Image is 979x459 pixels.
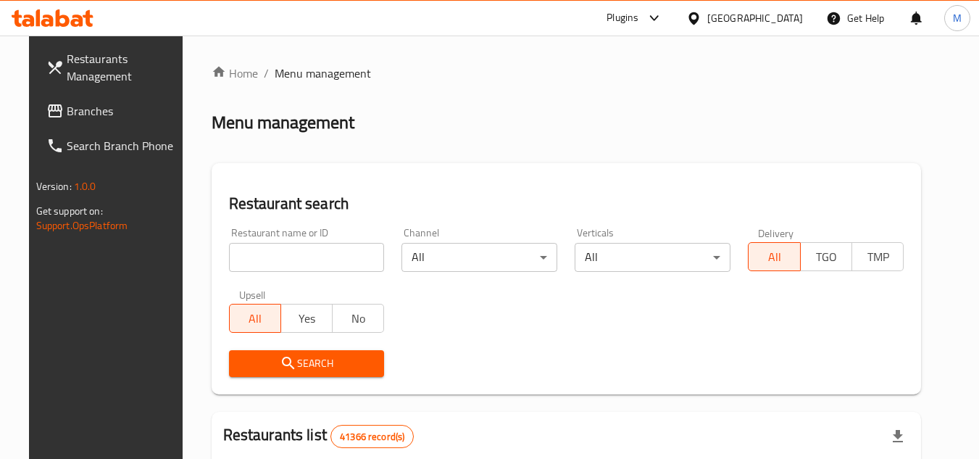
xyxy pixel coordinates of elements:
[212,111,354,134] h2: Menu management
[287,308,327,329] span: Yes
[264,65,269,82] li: /
[748,242,800,271] button: All
[212,65,922,82] nav: breadcrumb
[67,137,181,154] span: Search Branch Phone
[35,41,193,94] a: Restaurants Management
[74,177,96,196] span: 1.0.0
[36,216,128,235] a: Support.OpsPlatform
[607,9,638,27] div: Plugins
[807,247,846,268] span: TGO
[229,193,904,215] h2: Restaurant search
[36,202,103,220] span: Get support on:
[36,177,72,196] span: Version:
[707,10,803,26] div: [GEOGRAPHIC_DATA]
[575,243,730,272] div: All
[858,247,898,268] span: TMP
[275,65,371,82] span: Menu management
[330,425,414,448] div: Total records count
[880,419,915,454] div: Export file
[229,304,281,333] button: All
[35,128,193,163] a: Search Branch Phone
[754,247,794,268] span: All
[241,355,373,373] span: Search
[758,228,794,238] label: Delivery
[332,304,384,333] button: No
[35,94,193,128] a: Branches
[800,242,852,271] button: TGO
[229,243,385,272] input: Search for restaurant name or ID..
[67,102,181,120] span: Branches
[401,243,557,272] div: All
[331,430,413,444] span: 41366 record(s)
[236,308,275,329] span: All
[953,10,962,26] span: M
[223,424,414,448] h2: Restaurants list
[280,304,333,333] button: Yes
[229,350,385,377] button: Search
[239,289,266,299] label: Upsell
[338,308,378,329] span: No
[212,65,258,82] a: Home
[851,242,904,271] button: TMP
[67,50,181,85] span: Restaurants Management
